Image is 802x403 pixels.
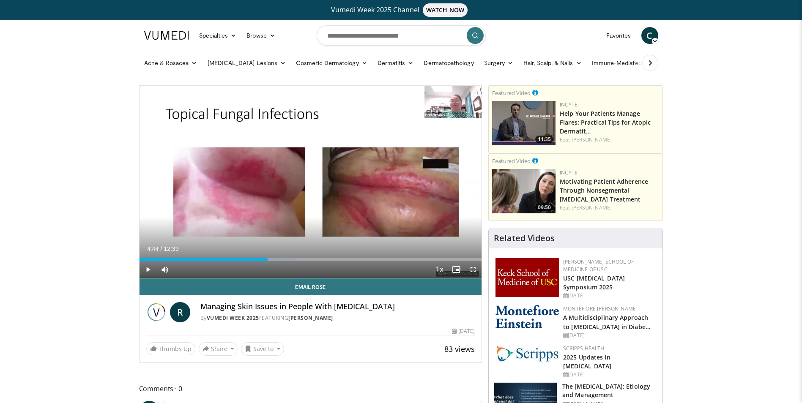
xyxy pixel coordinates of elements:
a: Hair, Scalp, & Nails [518,54,586,71]
button: Play [140,261,156,278]
small: Featured Video [492,89,531,97]
div: [DATE] [563,332,656,339]
button: Share [199,342,238,356]
a: Incyte [560,101,578,108]
span: 09:50 [535,204,553,211]
div: Feat. [560,136,659,144]
span: 83 views [444,344,475,354]
h4: Managing Skin Issues in People With [MEDICAL_DATA] [200,302,475,311]
a: Vumedi Week 2025 ChannelWATCH NOW [145,3,657,17]
a: [PERSON_NAME] School of Medicine of USC [563,258,634,273]
div: [DATE] [563,292,656,300]
button: Fullscreen [465,261,482,278]
a: Dermatitis [372,54,419,71]
a: Incyte [560,169,578,176]
img: Vumedi Week 2025 [146,302,167,322]
img: 601112bd-de26-4187-b266-f7c9c3587f14.png.150x105_q85_crop-smart_upscale.jpg [492,101,556,145]
a: [MEDICAL_DATA] Lesions [203,54,291,71]
h4: Related Videos [494,233,555,243]
a: Dermatopathology [419,54,479,71]
a: R [170,302,190,322]
a: 2025 Updates in [MEDICAL_DATA] [563,353,611,370]
a: Montefiore [PERSON_NAME] [563,305,638,312]
span: / [161,245,162,252]
div: [DATE] [452,327,475,335]
a: 11:35 [492,101,556,145]
img: 39505ded-af48-40a4-bb84-dee7792dcfd5.png.150x105_q85_crop-smart_upscale.jpg [492,169,556,213]
span: 4:44 [147,245,159,252]
img: VuMedi Logo [144,31,189,40]
a: [PERSON_NAME] [572,136,612,143]
img: 7b941f1f-d101-407a-8bfa-07bd47db01ba.png.150x105_q85_autocrop_double_scale_upscale_version-0.2.jpg [495,258,559,297]
a: Thumbs Up [146,342,195,355]
span: WATCH NOW [423,3,468,17]
h3: The [MEDICAL_DATA]: Etiology and Management [562,382,657,399]
span: 12:39 [164,245,178,252]
a: Email Rose [140,278,482,295]
a: 09:50 [492,169,556,213]
span: 11:35 [535,136,553,143]
img: c9f2b0b7-b02a-4276-a72a-b0cbb4230bc1.jpg.150x105_q85_autocrop_double_scale_upscale_version-0.2.jpg [495,345,559,362]
span: Comments 0 [139,383,482,394]
div: Progress Bar [140,258,482,261]
a: Specialties [194,27,242,44]
a: USC [MEDICAL_DATA] Symposium 2025 [563,274,625,291]
div: [DATE] [563,371,656,378]
button: Playback Rate [431,261,448,278]
div: By FEATURING [200,314,475,322]
a: Favorites [601,27,636,44]
a: Vumedi Week 2025 [207,314,259,321]
button: Save to [241,342,284,356]
a: A Multidisciplinary Approach to [MEDICAL_DATA] in Diabe… [563,313,651,330]
a: Surgery [479,54,519,71]
a: Immune-Mediated [587,54,655,71]
a: [PERSON_NAME] [288,314,333,321]
div: Feat. [560,204,659,212]
a: Cosmetic Dermatology [291,54,372,71]
img: b0142b4c-93a1-4b58-8f91-5265c282693c.png.150x105_q85_autocrop_double_scale_upscale_version-0.2.png [495,305,559,328]
a: [PERSON_NAME] [572,204,612,211]
a: Acne & Rosacea [139,54,203,71]
input: Search topics, interventions [317,25,486,46]
a: C [641,27,658,44]
a: Help Your Patients Manage Flares: Practical Tips for Atopic Dermatit… [560,109,651,135]
a: Browse [241,27,280,44]
a: Motivating Patient Adherence Through Nonsegmental [MEDICAL_DATA] Treatment [560,177,648,203]
button: Enable picture-in-picture mode [448,261,465,278]
small: Featured Video [492,157,531,165]
video-js: Video Player [140,86,482,278]
a: Scripps Health [563,345,604,352]
button: Mute [156,261,173,278]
